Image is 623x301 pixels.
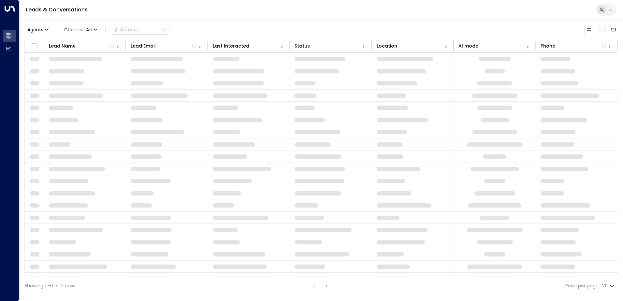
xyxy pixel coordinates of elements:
div: Lead Name [49,42,76,50]
div: AI mode [458,42,525,50]
a: Leads & Conversations [26,6,88,13]
span: All [86,27,92,32]
div: Lead Name [49,42,115,50]
div: Phone [541,42,607,50]
div: 20 [602,281,616,291]
button: Archived Leads [609,25,618,34]
div: AI mode [458,42,478,50]
div: Last Interacted [213,42,279,50]
span: Channel: [62,25,100,34]
span: Refresh [597,25,606,34]
div: Status [295,42,361,50]
div: Status [295,42,310,50]
div: Actions [114,27,138,33]
button: Customize [584,25,593,34]
button: Channel:All [62,25,100,34]
button: Actions [111,25,169,35]
div: Button group with a nested menu [111,25,169,35]
div: Lead Email [131,42,156,50]
div: Location [377,42,443,50]
button: Agents [24,25,51,34]
div: Location [377,42,397,50]
label: Rows per page: [565,282,600,289]
div: Last Interacted [213,42,249,50]
div: Phone [541,42,555,50]
nav: pagination navigation [310,282,331,290]
div: Showing 0-0 of 0 rows [24,282,75,289]
div: Lead Email [131,42,197,50]
span: Agents [27,27,43,32]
